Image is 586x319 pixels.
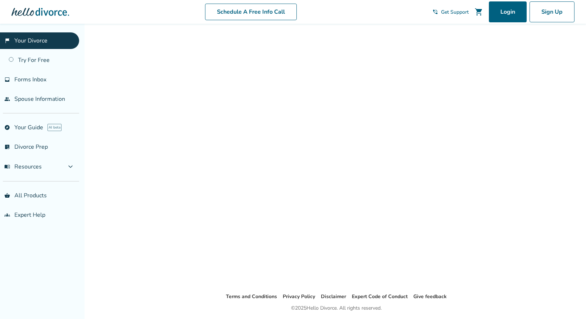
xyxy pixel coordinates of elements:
a: Expert Code of Conduct [352,293,408,300]
div: © 2025 Hello Divorce. All rights reserved. [291,304,382,313]
a: Privacy Policy [283,293,315,300]
span: groups [4,212,10,218]
span: inbox [4,77,10,82]
span: Get Support [441,9,469,15]
span: list_alt_check [4,144,10,150]
li: Disclaimer [321,292,346,301]
li: Give feedback [413,292,447,301]
a: Schedule A Free Info Call [205,4,297,20]
span: Forms Inbox [14,76,46,84]
span: shopping_cart [474,8,483,16]
span: flag_2 [4,38,10,44]
span: Resources [4,163,42,171]
span: AI beta [47,124,62,131]
a: Terms and Conditions [226,293,277,300]
span: expand_more [66,162,75,171]
a: Sign Up [530,1,574,22]
a: phone_in_talkGet Support [432,9,469,15]
span: menu_book [4,164,10,170]
span: phone_in_talk [432,9,438,15]
span: people [4,96,10,102]
span: shopping_basket [4,193,10,198]
span: explore [4,125,10,130]
a: Login [489,1,527,22]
